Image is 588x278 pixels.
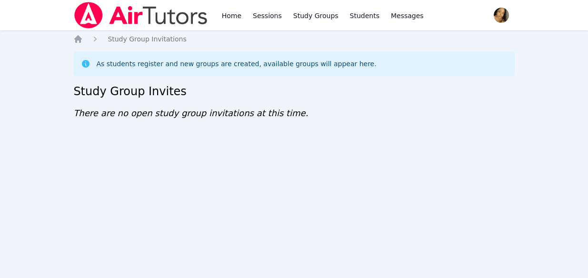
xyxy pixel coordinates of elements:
[108,34,186,44] a: Study Group Invitations
[73,2,208,29] img: Air Tutors
[96,59,376,69] div: As students register and new groups are created, available groups will appear here.
[73,34,514,44] nav: Breadcrumb
[108,35,186,43] span: Study Group Invitations
[73,108,308,118] span: There are no open study group invitations at this time.
[73,84,514,99] h2: Study Group Invites
[391,11,424,20] span: Messages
